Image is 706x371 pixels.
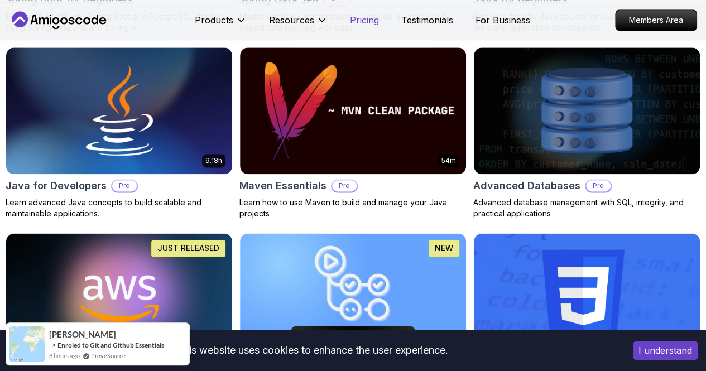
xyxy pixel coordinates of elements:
img: AWS for Developers card [6,233,232,360]
p: Pro [586,180,611,191]
p: 9.18h [205,156,222,165]
p: Advanced database management with SQL, integrity, and practical applications [473,197,700,219]
span: 8 hours ago [49,351,80,360]
button: Resources [269,13,328,36]
button: Products [195,13,247,36]
a: Advanced Databases cardAdvanced DatabasesProAdvanced database management with SQL, integrity, and... [473,47,700,219]
span: [PERSON_NAME] [49,330,116,339]
p: Learn advanced Java concepts to build scalable and maintainable applications. [6,197,233,219]
p: Learn how to use Maven to build and manage your Java projects [239,197,467,219]
p: NEW [435,243,453,254]
p: Pro [332,180,357,191]
h2: Java for Developers [6,178,107,194]
a: Members Area [615,9,697,31]
img: Java for Developers card [6,47,232,174]
img: provesource social proof notification image [9,326,45,362]
button: Accept cookies [633,341,698,360]
p: Members Area [616,10,697,30]
p: Products [195,13,233,27]
span: -> [49,340,56,349]
h2: Advanced Databases [473,178,580,194]
a: For Business [476,13,530,27]
img: Maven Essentials card [240,47,466,174]
img: CI/CD with GitHub Actions card [240,233,466,360]
img: CSS Essentials card [474,233,700,360]
a: ProveSource [91,351,126,360]
h2: Maven Essentials [239,178,326,194]
a: Pricing [350,13,379,27]
p: Resources [269,13,314,27]
a: Maven Essentials card54mMaven EssentialsProLearn how to use Maven to build and manage your Java p... [239,47,467,219]
a: Testimonials [401,13,453,27]
a: Java for Developers card9.18hJava for DevelopersProLearn advanced Java concepts to build scalable... [6,47,233,219]
a: Enroled to Git and Github Essentials [57,341,164,349]
p: Pro [112,180,137,191]
div: This website uses cookies to enhance the user experience. [8,338,616,363]
p: JUST RELEASED [157,243,219,254]
p: 54m [441,156,456,165]
img: Advanced Databases card [474,47,700,174]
